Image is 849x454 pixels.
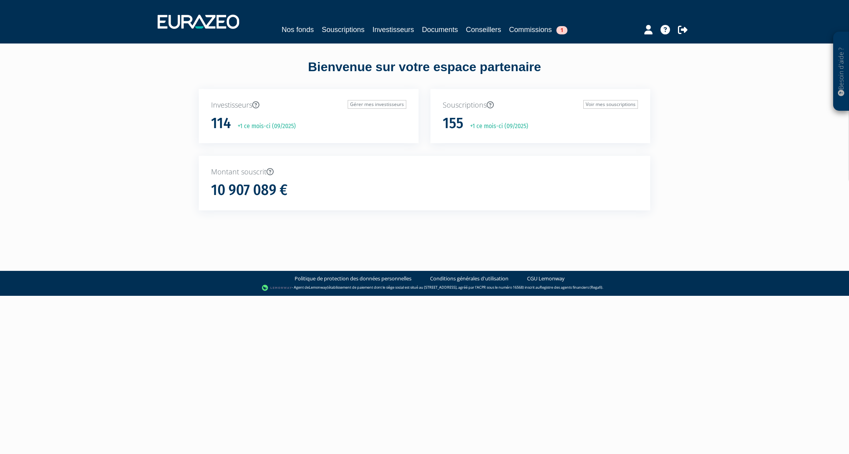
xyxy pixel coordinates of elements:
[443,100,638,110] p: Souscriptions
[422,24,458,35] a: Documents
[8,284,841,292] div: - Agent de (établissement de paiement dont le siège social est situé au [STREET_ADDRESS], agréé p...
[211,115,231,132] h1: 114
[348,100,406,109] a: Gérer mes investisseurs
[282,24,314,35] a: Nos fonds
[430,275,508,282] a: Conditions générales d'utilisation
[262,284,292,292] img: logo-lemonway.png
[211,100,406,110] p: Investisseurs
[309,285,327,290] a: Lemonway
[540,285,602,290] a: Registre des agents financiers (Regafi)
[464,122,528,131] p: +1 ce mois-ci (09/2025)
[443,115,463,132] h1: 155
[211,167,638,177] p: Montant souscrit
[837,36,846,107] p: Besoin d'aide ?
[527,275,565,282] a: CGU Lemonway
[322,24,364,35] a: Souscriptions
[211,182,287,199] h1: 10 907 089 €
[158,15,239,29] img: 1732889491-logotype_eurazeo_blanc_rvb.png
[232,122,296,131] p: +1 ce mois-ci (09/2025)
[509,24,567,35] a: Commissions1
[583,100,638,109] a: Voir mes souscriptions
[295,275,411,282] a: Politique de protection des données personnelles
[193,58,656,89] div: Bienvenue sur votre espace partenaire
[556,26,567,34] span: 1
[372,24,414,35] a: Investisseurs
[466,24,501,35] a: Conseillers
